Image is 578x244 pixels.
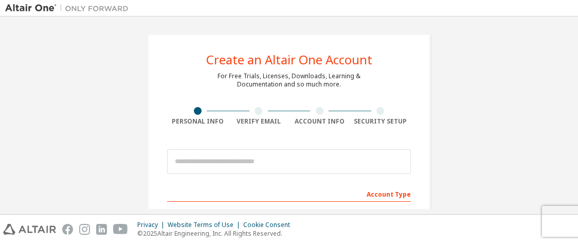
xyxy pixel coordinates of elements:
[62,224,73,235] img: facebook.svg
[168,221,243,229] div: Website Terms of Use
[3,224,56,235] img: altair_logo.svg
[137,229,296,238] p: © 2025 Altair Engineering, Inc. All Rights Reserved.
[113,224,128,235] img: youtube.svg
[79,224,90,235] img: instagram.svg
[228,117,290,126] div: Verify Email
[289,117,350,126] div: Account Info
[167,117,228,126] div: Personal Info
[137,221,168,229] div: Privacy
[243,221,296,229] div: Cookie Consent
[218,72,360,89] div: For Free Trials, Licenses, Downloads, Learning & Documentation and so much more.
[167,185,411,202] div: Account Type
[5,3,134,13] img: Altair One
[206,54,372,66] div: Create an Altair One Account
[350,117,411,126] div: Security Setup
[96,224,107,235] img: linkedin.svg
